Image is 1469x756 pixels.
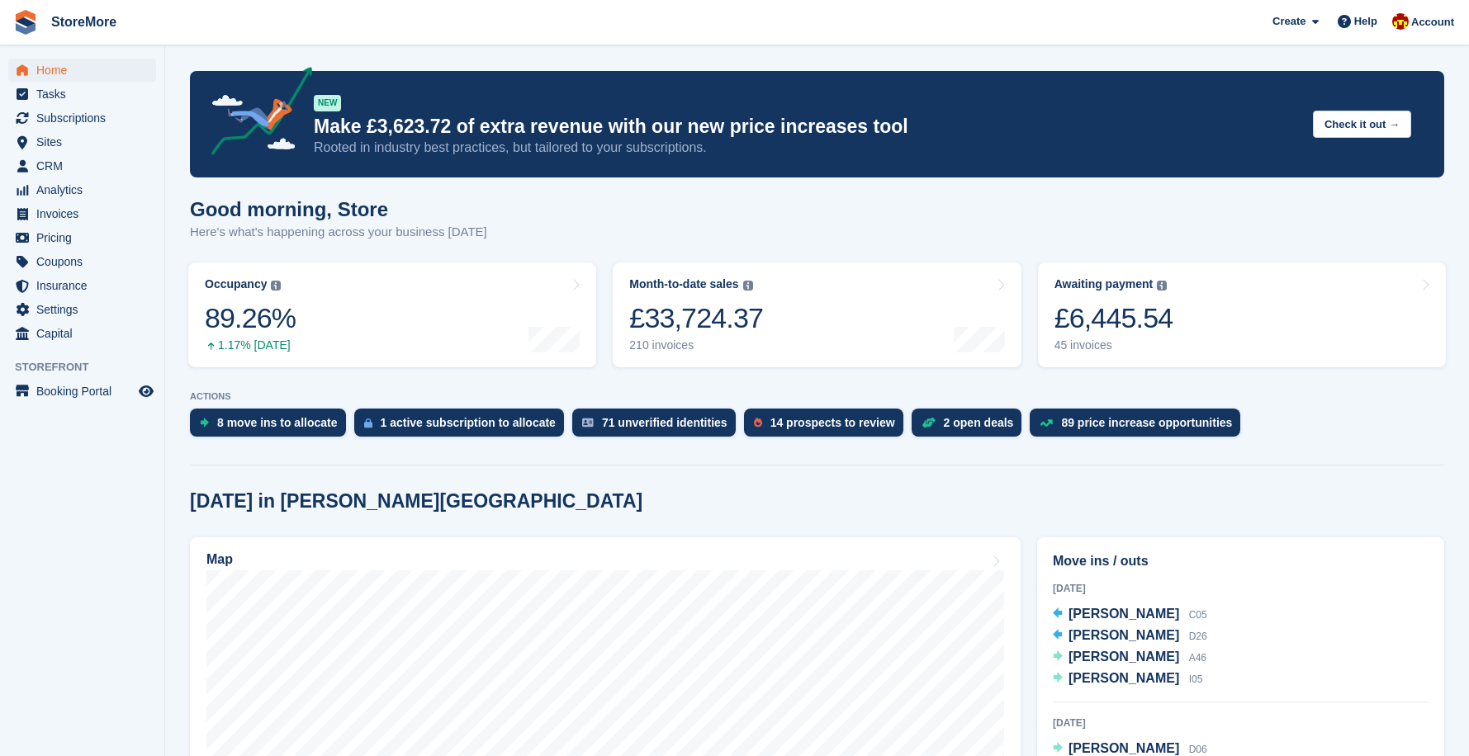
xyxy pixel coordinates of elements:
[1054,301,1173,335] div: £6,445.54
[36,83,135,106] span: Tasks
[206,552,233,567] h2: Map
[1053,716,1429,730] div: [DATE]
[190,223,487,242] p: Here's what's happening across your business [DATE]
[602,416,727,429] div: 71 unverified identities
[1313,111,1411,138] button: Check it out →
[36,298,135,321] span: Settings
[1189,744,1207,755] span: D06
[1061,416,1232,429] div: 89 price increase opportunities
[1189,609,1207,621] span: C05
[1030,409,1249,445] a: 89 price increase opportunities
[922,417,936,428] img: deal-1b604bf984904fb50ccaf53a9ad4b4a5d6e5aea283cecdc64d6e3604feb123c2.svg
[8,130,156,154] a: menu
[1054,338,1173,352] div: 45 invoices
[8,106,156,130] a: menu
[629,277,738,291] div: Month-to-date sales
[381,416,556,429] div: 1 active subscription to allocate
[1053,581,1429,596] div: [DATE]
[1040,419,1053,427] img: price_increase_opportunities-93ffe204e8149a01c8c9dc8f82e8f89637d9d84a8eef4429ea346261dce0b2c0.svg
[197,67,313,161] img: price-adjustments-announcement-icon-8257ccfd72463d97f412b2fc003d46551f7dbcb40ab6d574587a9cd5c0d94...
[36,202,135,225] span: Invoices
[36,274,135,297] span: Insurance
[8,178,156,201] a: menu
[8,59,156,82] a: menu
[912,409,1031,445] a: 2 open deals
[1189,673,1203,685] span: I05
[8,322,156,345] a: menu
[8,250,156,273] a: menu
[314,115,1300,139] p: Make £3,623.72 of extra revenue with our new price increases tool
[36,154,135,177] span: CRM
[1053,551,1429,571] h2: Move ins / outs
[190,198,487,220] h1: Good morning, Store
[8,274,156,297] a: menu
[314,139,1300,157] p: Rooted in industry best practices, but tailored to your subscriptions.
[205,277,267,291] div: Occupancy
[45,8,123,35] a: StoreMore
[15,359,164,376] span: Storefront
[1053,647,1206,669] a: [PERSON_NAME] A46
[205,338,296,352] div: 1.17% [DATE]
[36,380,135,403] span: Booking Portal
[36,178,135,201] span: Analytics
[1189,631,1207,642] span: D26
[8,202,156,225] a: menu
[36,130,135,154] span: Sites
[364,418,372,428] img: active_subscription_to_allocate_icon-d502201f5373d7db506a760aba3b589e785aa758c864c3986d89f69b8ff3...
[1054,277,1154,291] div: Awaiting payment
[8,380,156,403] a: menu
[190,409,354,445] a: 8 move ins to allocate
[8,154,156,177] a: menu
[205,301,296,335] div: 89.26%
[36,59,135,82] span: Home
[754,418,762,428] img: prospect-51fa495bee0391a8d652442698ab0144808aea92771e9ea1ae160a38d050c398.svg
[190,490,642,513] h2: [DATE] in [PERSON_NAME][GEOGRAPHIC_DATA]
[770,416,895,429] div: 14 prospects to review
[36,226,135,249] span: Pricing
[188,262,596,367] a: Occupancy 89.26% 1.17% [DATE]
[629,301,763,335] div: £33,724.37
[1157,281,1167,291] img: icon-info-grey-7440780725fd019a000dd9b08b2336e03edf1995a4989e88bcd33f0948082b44.svg
[8,83,156,106] a: menu
[1189,652,1206,664] span: A46
[217,416,338,429] div: 8 move ins to allocate
[582,418,594,428] img: verify_identity-adf6edd0f0f0b5bbfe63781bf79b02c33cf7c696d77639b501bdc392416b5a36.svg
[1053,604,1207,626] a: [PERSON_NAME] C05
[1272,13,1306,30] span: Create
[136,381,156,401] a: Preview store
[1069,671,1179,685] span: [PERSON_NAME]
[1354,13,1377,30] span: Help
[8,226,156,249] a: menu
[1392,13,1409,30] img: Store More Team
[354,409,572,445] a: 1 active subscription to allocate
[1069,741,1179,755] span: [PERSON_NAME]
[1411,14,1454,31] span: Account
[1069,650,1179,664] span: [PERSON_NAME]
[36,106,135,130] span: Subscriptions
[200,418,209,428] img: move_ins_to_allocate_icon-fdf77a2bb77ea45bf5b3d319d69a93e2d87916cf1d5bf7949dd705db3b84f3ca.svg
[572,409,744,445] a: 71 unverified identities
[1069,607,1179,621] span: [PERSON_NAME]
[271,281,281,291] img: icon-info-grey-7440780725fd019a000dd9b08b2336e03edf1995a4989e88bcd33f0948082b44.svg
[1053,626,1207,647] a: [PERSON_NAME] D26
[744,409,912,445] a: 14 prospects to review
[13,10,38,35] img: stora-icon-8386f47178a22dfd0bd8f6a31ec36ba5ce8667c1dd55bd0f319d3a0aa187defe.svg
[36,322,135,345] span: Capital
[613,262,1021,367] a: Month-to-date sales £33,724.37 210 invoices
[743,281,753,291] img: icon-info-grey-7440780725fd019a000dd9b08b2336e03edf1995a4989e88bcd33f0948082b44.svg
[8,298,156,321] a: menu
[190,391,1444,402] p: ACTIONS
[1069,628,1179,642] span: [PERSON_NAME]
[1038,262,1446,367] a: Awaiting payment £6,445.54 45 invoices
[944,416,1014,429] div: 2 open deals
[36,250,135,273] span: Coupons
[629,338,763,352] div: 210 invoices
[1053,669,1202,690] a: [PERSON_NAME] I05
[314,95,341,111] div: NEW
